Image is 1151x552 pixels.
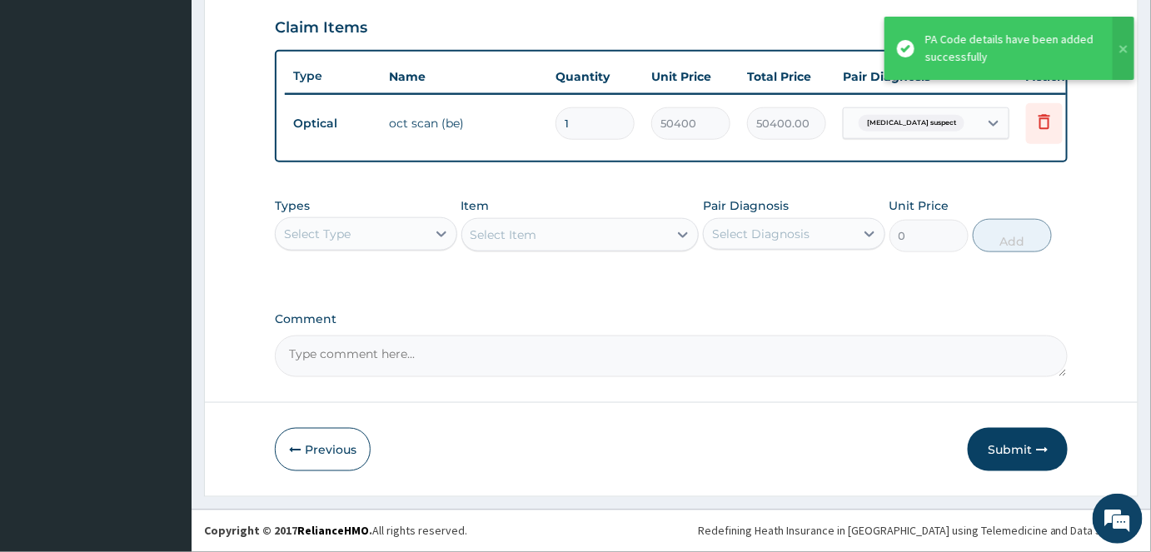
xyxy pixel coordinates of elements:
[547,60,643,93] th: Quantity
[698,523,1139,540] div: Redefining Heath Insurance in [GEOGRAPHIC_DATA] using Telemedicine and Data Science!
[284,226,351,242] div: Select Type
[712,226,810,242] div: Select Diagnosis
[275,428,371,471] button: Previous
[381,60,547,93] th: Name
[204,524,372,539] strong: Copyright © 2017 .
[87,93,280,115] div: Chat with us now
[192,510,1151,552] footer: All rights reserved.
[275,199,310,213] label: Types
[285,108,381,139] td: Optical
[968,428,1068,471] button: Submit
[273,8,313,48] div: Minimize live chat window
[97,168,230,336] span: We're online!
[703,197,789,214] label: Pair Diagnosis
[973,219,1052,252] button: Add
[275,312,1068,326] label: Comment
[925,31,1097,66] div: PA Code details have been added successfully
[739,60,835,93] th: Total Price
[8,372,317,430] textarea: Type your message and hit 'Enter'
[381,107,547,140] td: oct scan (be)
[31,83,67,125] img: d_794563401_company_1708531726252_794563401
[889,197,949,214] label: Unit Price
[835,60,1018,93] th: Pair Diagnosis
[859,115,964,132] span: [MEDICAL_DATA] suspect
[461,197,490,214] label: Item
[285,61,381,92] th: Type
[643,60,739,93] th: Unit Price
[297,524,369,539] a: RelianceHMO
[275,19,367,37] h3: Claim Items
